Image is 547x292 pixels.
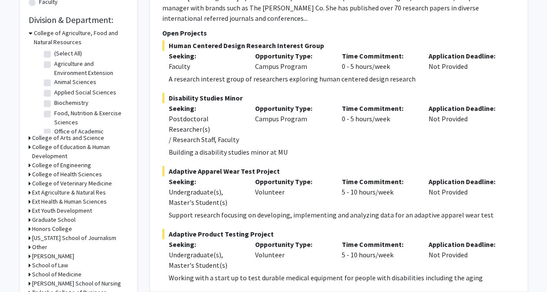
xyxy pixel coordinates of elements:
label: (Select All) [54,49,82,58]
span: Adaptive Apparel Wear Test Project [162,166,515,176]
p: Application Deadline: [429,239,502,250]
p: Time Commitment: [342,103,416,114]
h3: College of Agriculture, Food and Natural Resources [34,29,128,47]
p: Opportunity Type: [255,51,329,61]
div: Campus Program [249,103,335,145]
label: Animal Sciences [54,78,96,87]
h3: College of Veterinary Medicine [32,179,112,188]
span: Disability Studies Minor [162,93,515,103]
p: Application Deadline: [429,103,502,114]
p: Time Commitment: [342,239,416,250]
label: Biochemistry [54,98,88,107]
p: Application Deadline: [429,176,502,187]
h3: Ext Agriculture & Natural Res [32,188,106,197]
h3: Graduate School [32,215,75,224]
p: Seeking: [169,239,242,250]
p: Seeking: [169,51,242,61]
h3: Ext Youth Development [32,206,92,215]
h3: [PERSON_NAME] School of Nursing [32,279,121,288]
p: Building a disability studies minor at MU [169,147,515,157]
div: Undergraduate(s), Master's Student(s) [169,250,242,270]
p: Opportunity Type: [255,103,329,114]
p: Opportunity Type: [255,239,329,250]
div: Not Provided [422,176,509,208]
p: Seeking: [169,176,242,187]
p: Seeking: [169,103,242,114]
div: Campus Program [249,51,335,71]
h3: Other [32,243,47,252]
h3: College of Health Sciences [32,170,102,179]
h3: College of Education & Human Development [32,143,128,161]
p: Application Deadline: [429,51,502,61]
p: A research interest group of researchers exploring human centered design research [169,74,515,84]
h3: College of Arts and Science [32,133,104,143]
h2: Division & Department: [29,15,128,25]
label: Applied Social Sciences [54,88,116,97]
div: 0 - 5 hours/week [335,103,422,145]
div: Not Provided [422,103,509,145]
div: Not Provided [422,51,509,71]
p: Time Commitment: [342,176,416,187]
p: Opportunity Type: [255,176,329,187]
h3: [PERSON_NAME] [32,252,74,261]
div: Postdoctoral Researcher(s) / Research Staff, Faculty [169,114,242,145]
p: Working with a start up to test durable medical equipment for people with disabilities including ... [169,273,515,283]
p: Time Commitment: [342,51,416,61]
label: Agriculture and Environment Extension [54,59,126,78]
h3: [US_STATE] School of Journalism [32,234,116,243]
div: Undergraduate(s), Master's Student(s) [169,187,242,208]
iframe: Chat [7,253,37,286]
span: Adaptive Product Testing Project [162,229,515,239]
label: Office of Academic Programs [54,127,126,145]
label: Food, Nutrition & Exercise Sciences [54,109,126,127]
h3: Ext Health & Human Sciences [32,197,107,206]
div: 5 - 10 hours/week [335,176,422,208]
h3: College of Engineering [32,161,91,170]
div: Volunteer [249,176,335,208]
div: Not Provided [422,239,509,270]
h3: School of Law [32,261,68,270]
div: Volunteer [249,239,335,270]
h3: Honors College [32,224,72,234]
p: Open Projects [162,28,515,38]
div: 0 - 5 hours/week [335,51,422,71]
p: Support research focusing on developing, implementing and analyzing data for an adaptive apparel ... [169,210,515,220]
div: Faculty [169,61,242,71]
span: Human Centered Design Research Interest Group [162,40,515,51]
div: 5 - 10 hours/week [335,239,422,270]
h3: School of Medicine [32,270,82,279]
